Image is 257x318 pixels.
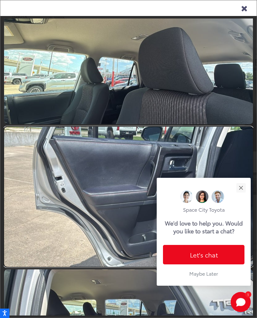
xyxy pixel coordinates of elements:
[231,292,251,312] svg: Start Chat
[163,206,244,213] p: Space City Toyota
[165,219,243,235] p: We'd love to help you. Would you like to start a chat?
[241,4,247,12] i: Close gallery
[157,178,251,286] div: CloseSpace City ToyotaWe'd love to help you. Would you like to start a chat?Let's chatMaybe Later
[163,245,244,264] button: Let's chat
[163,268,244,279] button: Maybe Later
[231,292,251,312] button: Toggle Chat Window
[247,293,249,296] span: 1
[234,181,248,194] button: Close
